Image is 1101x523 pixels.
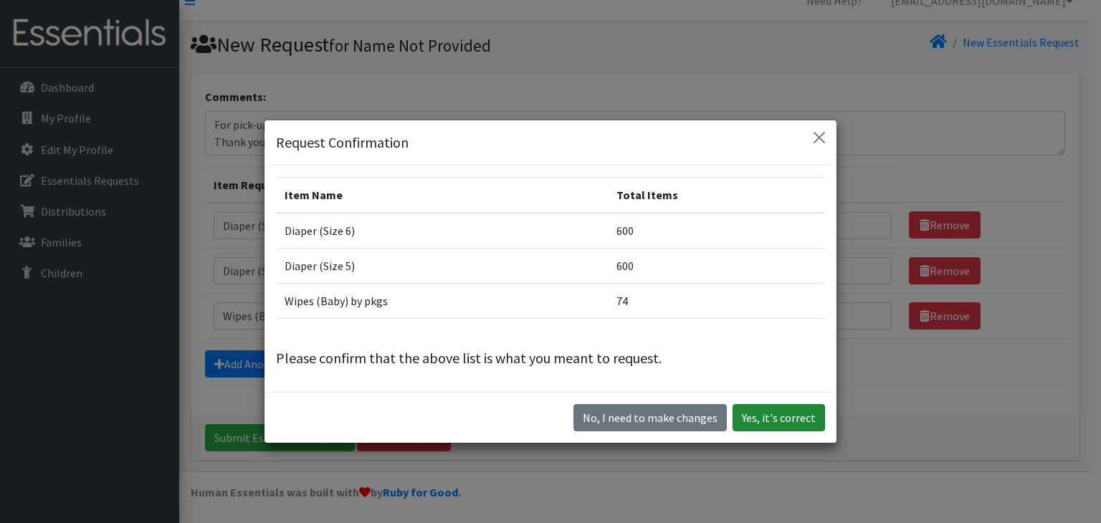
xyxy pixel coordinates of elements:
h5: Request Confirmation [276,132,409,153]
td: 74 [608,284,825,319]
button: Yes, it's correct [733,404,825,431]
button: No I need to make changes [573,404,727,431]
button: Close [808,126,831,149]
td: 600 [608,249,825,284]
td: Wipes (Baby) by pkgs [276,284,608,319]
p: Please confirm that the above list is what you meant to request. [276,347,825,369]
td: Diaper (Size 5) [276,249,608,284]
th: Item Name [276,178,608,213]
td: 600 [608,213,825,249]
td: Diaper (Size 6) [276,213,608,249]
th: Total Items [608,178,825,213]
